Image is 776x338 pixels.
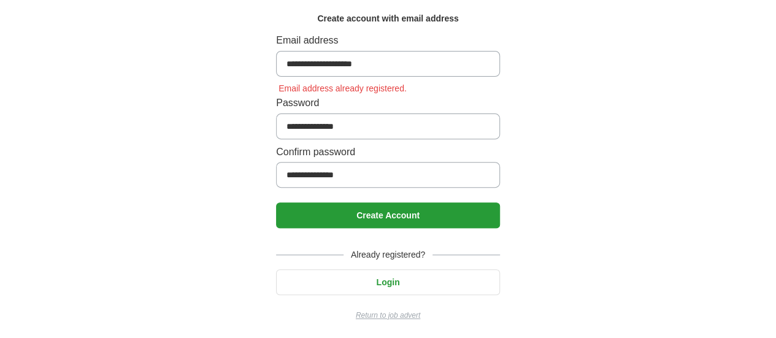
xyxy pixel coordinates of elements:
[276,202,500,228] button: Create Account
[276,277,500,287] a: Login
[276,144,500,160] label: Confirm password
[276,310,500,321] a: Return to job advert
[276,33,500,48] label: Email address
[276,95,500,111] label: Password
[276,269,500,295] button: Login
[317,12,458,25] h1: Create account with email address
[276,83,409,93] span: Email address already registered.
[344,248,432,261] span: Already registered?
